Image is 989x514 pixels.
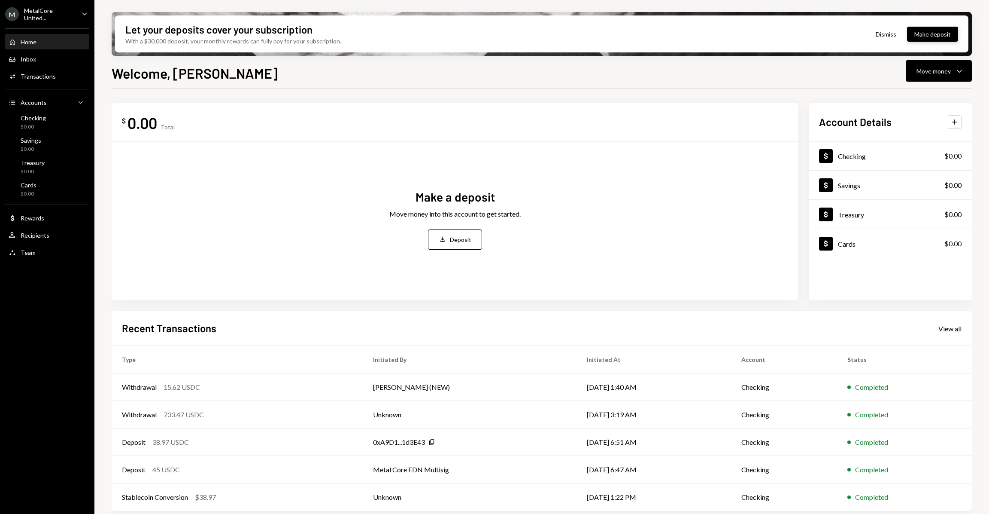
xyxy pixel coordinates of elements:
[576,346,731,373] th: Initiated At
[122,437,146,447] div: Deposit
[5,245,89,260] a: Team
[731,456,837,483] td: Checking
[152,437,189,447] div: 38.97 USDC
[363,456,576,483] td: Metal Core FDN Multisig
[731,401,837,428] td: Checking
[576,373,731,401] td: [DATE] 1:40 AM
[21,232,49,239] div: Recipients
[731,483,837,511] td: Checking
[164,410,204,420] div: 733.47 USDC
[21,123,46,131] div: $0.00
[809,141,972,170] a: Checking$0.00
[838,211,864,219] div: Treasury
[731,346,837,373] th: Account
[122,410,157,420] div: Withdrawal
[373,437,425,447] div: 0xA9D1...1d3E43
[112,346,363,373] th: Type
[164,382,200,392] div: 15.62 USDC
[944,209,962,220] div: $0.00
[122,465,146,475] div: Deposit
[5,179,89,199] a: Cards$0.00
[5,7,19,21] div: M
[837,346,972,373] th: Status
[907,27,958,42] button: Make deposit
[450,235,471,244] div: Deposit
[855,437,888,447] div: Completed
[21,73,56,80] div: Transactions
[944,239,962,249] div: $0.00
[938,324,962,333] div: View all
[389,209,521,219] div: Move money into this account to get started.
[161,123,175,131] div: Total
[127,113,157,132] div: 0.00
[21,137,41,144] div: Savings
[5,134,89,155] a: Savings$0.00
[5,112,89,132] a: Checking$0.00
[112,64,278,82] h1: Welcome, [PERSON_NAME]
[363,373,576,401] td: [PERSON_NAME] (NEW)
[122,492,188,502] div: Stablecoin Conversion
[855,465,888,475] div: Completed
[865,24,907,44] button: Dismiss
[21,38,36,46] div: Home
[363,483,576,511] td: Unknown
[21,99,47,106] div: Accounts
[5,51,89,67] a: Inbox
[125,22,312,37] div: Let your deposits cover your subscription
[576,401,731,428] td: [DATE] 3:19 AM
[855,382,888,392] div: Completed
[809,171,972,199] a: Savings$0.00
[576,456,731,483] td: [DATE] 6:47 AM
[838,152,866,160] div: Checking
[5,210,89,226] a: Rewards
[122,321,216,335] h2: Recent Transactions
[809,200,972,229] a: Treasury$0.00
[122,382,157,392] div: Withdrawal
[944,151,962,161] div: $0.00
[938,324,962,333] a: View all
[731,428,837,456] td: Checking
[21,114,46,122] div: Checking
[21,190,36,198] div: $0.00
[576,483,731,511] td: [DATE] 1:22 PM
[906,60,972,82] button: Move money
[125,37,341,46] div: With a $30,000 deposit, your monthly rewards can fully pay for your subscription.
[21,168,45,175] div: $0.00
[5,68,89,84] a: Transactions
[21,146,41,153] div: $0.00
[809,229,972,258] a: Cards$0.00
[24,7,75,21] div: MetalCore United...
[916,67,951,76] div: Move money
[122,116,126,125] div: $
[5,95,89,110] a: Accounts
[416,189,495,205] div: Make a deposit
[21,159,45,166] div: Treasury
[363,401,576,428] td: Unknown
[838,240,856,248] div: Cards
[21,55,36,63] div: Inbox
[21,214,44,222] div: Rewards
[21,181,36,189] div: Cards
[838,181,860,190] div: Savings
[152,465,180,475] div: 45 USDC
[5,34,89,49] a: Home
[5,227,89,243] a: Recipients
[576,428,731,456] td: [DATE] 6:51 AM
[21,249,36,256] div: Team
[195,492,216,502] div: $38.97
[731,373,837,401] td: Checking
[855,410,888,420] div: Completed
[855,492,888,502] div: Completed
[819,115,892,129] h2: Account Details
[944,180,962,190] div: $0.00
[363,346,576,373] th: Initiated By
[428,229,482,250] button: Deposit
[5,156,89,177] a: Treasury$0.00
